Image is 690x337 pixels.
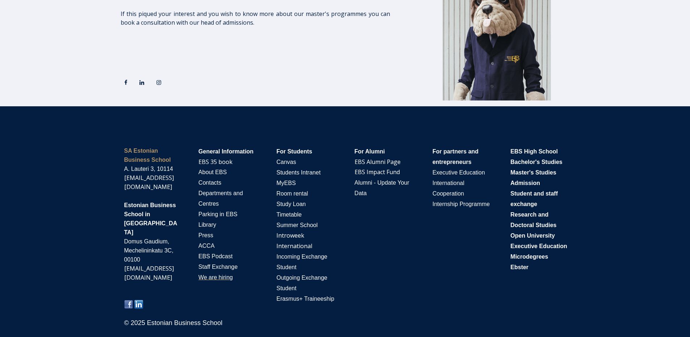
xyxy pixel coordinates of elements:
span: Room rental [276,190,308,197]
a: Admission [510,179,540,187]
a: Bachelor's Studies [510,158,562,166]
span: Timetable [276,211,302,218]
iframe: Embedded CTA [121,36,206,57]
a: ACCA [198,242,214,250]
span: Alumni - Update Your Data [355,180,409,196]
span: Library [198,222,216,228]
span: I [276,233,304,239]
a: Library [198,221,216,229]
span: Student and staff exchange [510,190,558,207]
span: Microdegrees [510,254,548,260]
a: Study Loan [276,200,306,208]
span: Erasmus+ Traineeship [276,296,334,302]
span: Parking in EBS [198,211,238,217]
a: Outgoing Exchange Student [276,274,327,292]
span: A. Lauteri 3, 10114 [124,166,173,172]
span: About EBS [198,169,227,175]
a: Erasmus+ Traineeship [276,295,334,303]
strong: SA Estonian Business School [124,148,171,163]
a: EBS Podcast [198,252,233,260]
a: [EMAIL_ADDRESS][DOMAIN_NAME] [124,264,174,281]
a: EBS 35 book [198,158,233,166]
span: Summer School [276,222,318,228]
a: Summer School [276,221,318,229]
a: Canvas [276,158,296,166]
span: Ebster [510,264,528,270]
a: Master's Studies [510,168,556,176]
a: EBS High School [510,147,558,155]
a: Timetable [276,210,302,218]
a: Executive Education [432,168,485,176]
img: Share on facebook [124,300,133,309]
a: Contacts [198,178,221,186]
a: We are hiring [198,274,233,280]
span: MyEBS [276,180,296,186]
span: Study Loan [276,201,306,207]
span: Departments and Centres [198,190,243,207]
span: Press [198,232,213,238]
span: Staff Exchange [198,264,238,270]
span: Bachelor's Studies [510,159,562,165]
span: Estonian Business School in [GEOGRAPHIC_DATA] [124,202,177,235]
span: Master's Studies [510,169,556,176]
span: Executive Education [432,169,485,176]
span: Canvas [276,159,296,165]
a: Students Intranet [276,168,321,176]
a: Student and staff exchange [510,189,558,208]
span: General Information [198,148,254,155]
span: Research and Doctoral Studies [510,211,556,228]
a: nternational [278,242,312,250]
a: Open University [510,231,555,239]
p: If this piqued your interest and you wish to know more about our master's programmes you can book... [121,9,390,27]
span: For partners and entrepreneurs [432,148,478,165]
span: For Students [276,148,312,155]
span: Outgoing Exchange Student [276,275,327,291]
span: © 2025 Estonian Business School [124,319,222,326]
a: EBS Impact Fund [355,168,400,176]
span: EBS Podcast [198,253,233,259]
span: I [276,243,312,249]
a: Press [198,231,213,239]
a: Alumni - Update Your Data [355,178,409,197]
a: Microdegrees [510,252,548,260]
a: Staff Exchange [198,263,238,271]
a: Ebster [510,263,528,271]
a: Internship Programme [432,200,490,208]
span: Executive Education [510,243,567,249]
a: About EBS [198,168,227,176]
a: MyEBS [276,179,296,187]
span: Admission [510,180,540,186]
span: For Alumni [355,148,385,155]
span: Contacts [198,180,221,186]
a: [EMAIL_ADDRESS][DOMAIN_NAME] [124,174,174,191]
a: Departments and Centres [198,189,243,207]
span: EBS High School [510,148,558,155]
span: ACCA [198,243,214,249]
a: ntroweek [278,231,304,239]
span: Incoming Exchange Student [276,254,327,270]
span: Students Intranet [276,169,321,176]
span: Open University [510,233,555,239]
span: Domus Gaudium, Mechelininkatu 3C, 00100 [124,238,173,263]
a: Room rental [276,189,308,197]
span: Internship Programme [432,201,490,207]
a: EBS Alumni Page [355,158,401,166]
a: Parking in EBS [198,210,238,218]
a: International Cooperation [432,179,464,197]
a: Incoming Exchange Student [276,252,327,271]
img: Share on linkedin [134,300,143,309]
a: Executive Education [510,242,567,250]
a: Research and Doctoral Studies [510,210,556,229]
span: International Cooperation [432,180,464,197]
